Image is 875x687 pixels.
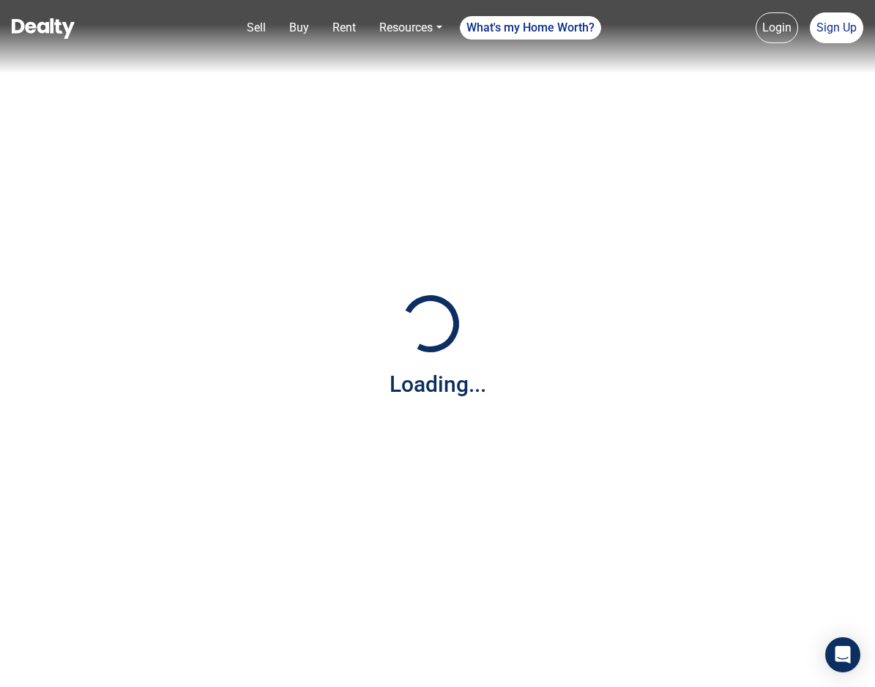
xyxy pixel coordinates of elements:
a: Buy [283,13,315,42]
img: Dealty - Buy, Sell & Rent Homes [12,18,75,39]
a: What's my Home Worth? [460,16,601,40]
div: Open Intercom Messenger [825,637,860,672]
a: Sign Up [810,12,863,43]
a: Rent [327,13,362,42]
a: Login [756,12,798,43]
a: Sell [241,13,272,42]
div: Loading... [390,368,486,401]
a: Resources [373,13,447,42]
img: Loading [394,287,467,360]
